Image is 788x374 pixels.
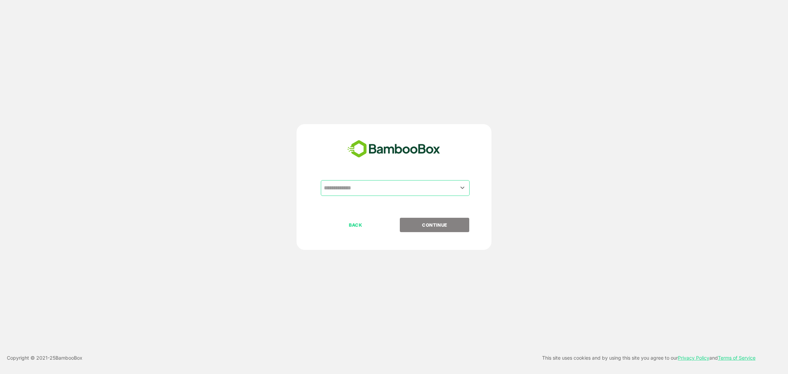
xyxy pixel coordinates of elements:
p: Copyright © 2021- 25 BambooBox [7,354,82,362]
button: CONTINUE [400,218,469,232]
button: BACK [321,218,390,232]
p: This site uses cookies and by using this site you agree to our and [542,354,756,362]
p: CONTINUE [400,221,469,229]
a: Privacy Policy [678,355,709,361]
p: BACK [321,221,390,229]
img: bamboobox [344,138,444,160]
button: Open [458,183,467,192]
a: Terms of Service [718,355,756,361]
